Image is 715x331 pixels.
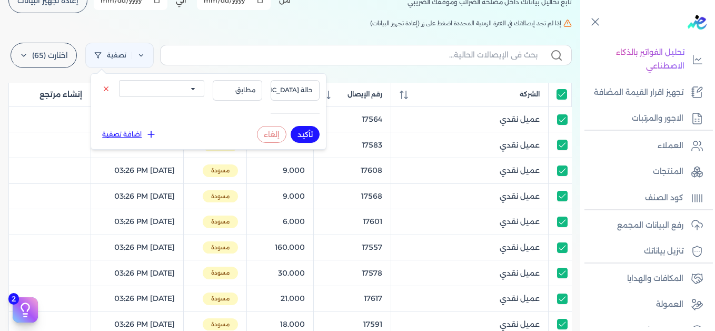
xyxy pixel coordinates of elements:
p: المكافات والهدايا [627,272,683,286]
p: الاجور والمرتبات [632,112,683,125]
a: العمولة [580,294,709,316]
td: 9.000 [247,183,314,209]
button: 2 [13,297,38,323]
span: مسودة [203,241,238,254]
td: [DATE] 03:26 PM [91,209,184,235]
button: اضافة تصفية [97,128,161,141]
span: رقم الإيصال [347,90,382,99]
span: مسودة [203,267,238,279]
td: [DATE] 03:26 PM [91,286,184,311]
td: [DATE] 03:26 PM [91,260,184,286]
span: عميل نقدي [500,191,540,202]
a: عميل نقدي [400,191,540,202]
td: [DATE] 03:26 PM [91,158,184,183]
a: العملاء [580,135,709,157]
p: تنزيل بياناتك [644,245,683,258]
td: [DATE] 03:26 PM [91,183,184,209]
a: تجهيز اقرار القيمة المضافة [580,82,709,104]
a: عميل نقدي [400,165,540,176]
p: المنتجات [653,165,683,179]
a: المكافات والهدايا [580,268,709,290]
a: عميل نقدي [400,140,540,151]
p: العمولة [656,298,683,311]
p: تحليل الفواتير بالذكاء الاصطناعي [585,46,684,73]
td: 160.000 [247,235,314,260]
td: 17564 [313,106,391,132]
a: عميل نقدي [400,319,540,330]
span: مسودة [203,190,238,203]
p: كود الصنف [645,191,683,205]
img: logo [688,15,707,30]
p: العملاء [658,139,683,153]
button: إلغاء [257,126,286,143]
span: عميل نقدي [500,319,540,330]
p: رفع البيانات المجمع [617,219,683,232]
a: عميل نقدي [400,293,540,304]
span: عميل نقدي [500,242,540,253]
a: كود الصنف [580,187,709,209]
td: [DATE] 03:26 PM [91,235,184,260]
td: 30.000 [247,260,314,286]
span: مطابق [220,85,255,95]
span: إذا لم تجد إيصالاتك في الفترة الزمنية المحددة اضغط على زر (إعادة تجهيز البيانات) [370,18,561,28]
a: الاجور والمرتبات [580,108,709,130]
td: 17617 [313,286,391,311]
td: 17608 [313,158,391,183]
a: عميل نقدي [400,114,540,125]
input: بحث في الإيصالات الحالية... [169,50,538,61]
span: عميل نقدي [500,140,540,151]
span: عميل نقدي [500,165,540,176]
span: إنشاء مرتجع [39,89,82,100]
a: المنتجات [580,161,709,183]
label: اختارت (65) [11,43,77,68]
td: 17601 [313,209,391,235]
td: 17583 [313,132,391,158]
a: عميل نقدي [400,216,540,227]
p: تجهيز اقرار القيمة المضافة [594,86,683,100]
span: مسودة [203,293,238,305]
span: الشركة [520,90,540,99]
span: عميل نقدي [500,114,540,125]
td: 17568 [313,183,391,209]
span: مسودة [203,164,238,177]
button: مطابق [213,80,262,100]
span: عميل نقدي [500,293,540,304]
td: 17578 [313,260,391,286]
a: تنزيل بياناتك [580,240,709,262]
a: عميل نقدي [400,268,540,279]
td: 21.000 [247,286,314,311]
span: مسودة [203,318,238,331]
button: تأكيد [291,126,320,143]
a: عميل نقدي [400,242,540,253]
td: 6.000 [247,209,314,235]
td: 9.000 [247,158,314,183]
span: عميل نقدي [500,216,540,227]
span: مسودة [203,216,238,228]
a: تصفية [85,43,154,68]
span: عميل نقدي [500,268,540,279]
td: 17557 [313,235,391,260]
button: حالة [DEMOGRAPHIC_DATA] [271,80,320,100]
span: 2 [8,293,19,305]
a: تحليل الفواتير بالذكاء الاصطناعي [580,42,709,77]
a: رفع البيانات المجمع [580,215,709,237]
